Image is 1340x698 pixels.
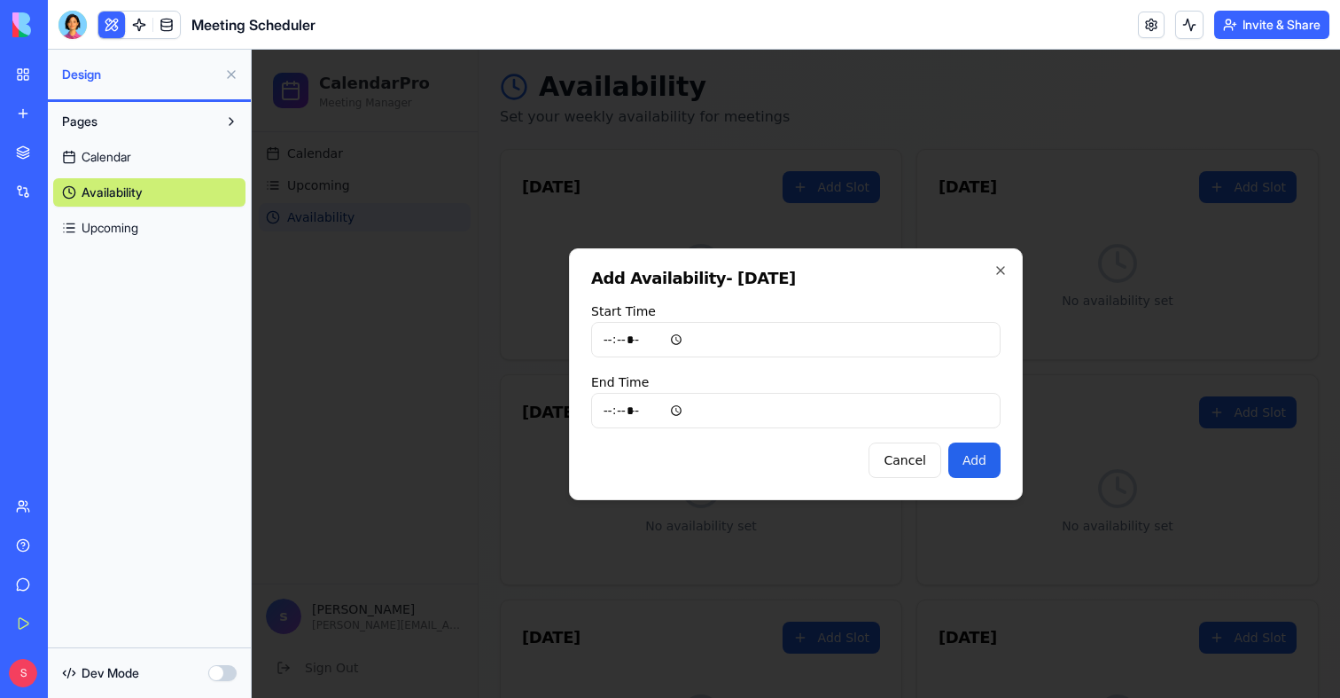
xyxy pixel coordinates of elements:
[339,221,749,237] h2: Add Availability - [DATE]
[82,148,131,166] span: Calendar
[1214,11,1329,39] button: Invite & Share
[697,393,749,428] button: Add
[82,184,143,201] span: Availability
[82,219,138,237] span: Upcoming
[9,659,37,687] span: S
[339,255,404,269] label: Start Time
[62,113,97,130] span: Pages
[62,66,217,83] span: Design
[53,143,245,171] a: Calendar
[53,214,245,242] a: Upcoming
[53,107,217,136] button: Pages
[191,14,316,35] span: Meeting Scheduler
[12,12,122,37] img: logo
[82,664,139,682] span: Dev Mode
[339,325,397,340] label: End Time
[53,178,245,207] a: Availability
[617,393,689,428] button: Cancel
